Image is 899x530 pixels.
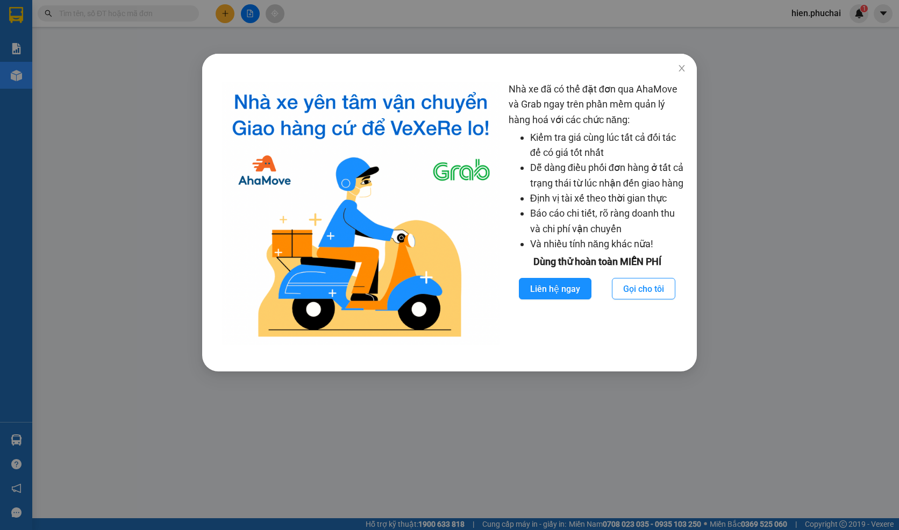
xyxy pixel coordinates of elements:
li: Dễ dàng điều phối đơn hàng ở tất cả trạng thái từ lúc nhận đến giao hàng [530,160,686,191]
li: Và nhiều tính năng khác nữa! [530,237,686,252]
button: Close [667,54,697,84]
li: Định vị tài xế theo thời gian thực [530,191,686,206]
div: Nhà xe đã có thể đặt đơn qua AhaMove và Grab ngay trên phần mềm quản lý hàng hoá với các chức năng: [509,82,686,345]
span: Liên hệ ngay [530,282,580,296]
span: close [677,64,686,73]
li: Kiểm tra giá cùng lúc tất cả đối tác để có giá tốt nhất [530,130,686,161]
img: logo [222,82,500,345]
span: Gọi cho tôi [624,282,665,296]
button: Gọi cho tôi [612,278,676,299]
div: Dùng thử hoàn toàn MIỄN PHÍ [509,254,686,269]
button: Liên hệ ngay [519,278,591,299]
li: Báo cáo chi tiết, rõ ràng doanh thu và chi phí vận chuyển [530,206,686,237]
